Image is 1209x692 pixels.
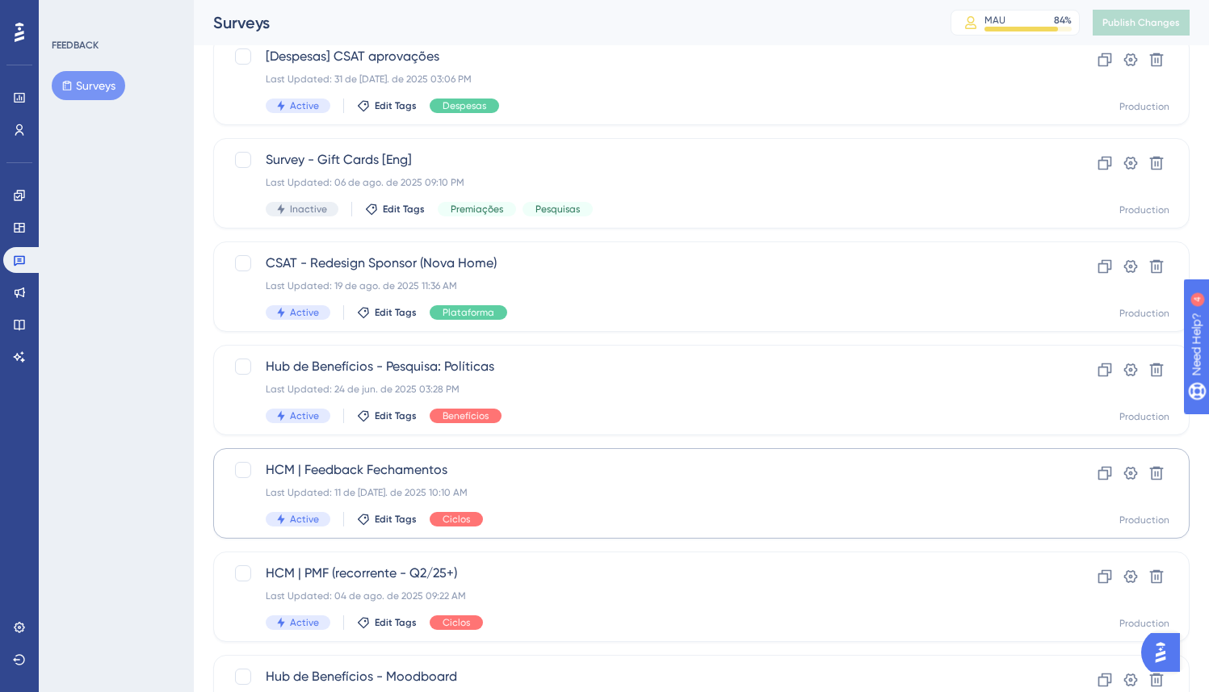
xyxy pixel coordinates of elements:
span: Edit Tags [375,306,417,319]
button: Edit Tags [357,99,417,112]
button: Edit Tags [357,616,417,629]
span: Inactive [290,203,327,216]
div: Last Updated: 31 de [DATE]. de 2025 03:06 PM [266,73,1008,86]
span: Ciclos [443,513,470,526]
div: MAU [984,14,1005,27]
button: Edit Tags [357,513,417,526]
span: Edit Tags [375,99,417,112]
span: [Despesas] CSAT aprovações [266,47,1008,66]
div: Production [1119,514,1169,526]
div: Production [1119,617,1169,630]
button: Surveys [52,71,125,100]
div: 4 [112,8,117,21]
div: Surveys [213,11,910,34]
iframe: UserGuiding AI Assistant Launcher [1141,628,1190,677]
span: CSAT - Redesign Sponsor (Nova Home) [266,254,1008,273]
span: Edit Tags [375,409,417,422]
span: Edit Tags [375,616,417,629]
span: Pesquisas [535,203,580,216]
span: Benefícios [443,409,489,422]
button: Edit Tags [365,203,425,216]
div: Last Updated: 11 de [DATE]. de 2025 10:10 AM [266,486,1008,499]
span: Active [290,99,319,112]
span: Despesas [443,99,486,112]
span: Edit Tags [375,513,417,526]
div: Production [1119,100,1169,113]
span: Ciclos [443,616,470,629]
div: 84 % [1054,14,1072,27]
span: Active [290,306,319,319]
div: FEEDBACK [52,39,99,52]
span: Need Help? [38,4,101,23]
div: Production [1119,307,1169,320]
span: Hub de Benefícios - Pesquisa: Políticas [266,357,1008,376]
button: Edit Tags [357,306,417,319]
div: Last Updated: 06 de ago. de 2025 09:10 PM [266,176,1008,189]
span: Plataforma [443,306,494,319]
div: Production [1119,410,1169,423]
span: HCM | Feedback Fechamentos [266,460,1008,480]
span: Premiações [451,203,503,216]
div: Last Updated: 19 de ago. de 2025 11:36 AM [266,279,1008,292]
div: Last Updated: 04 de ago. de 2025 09:22 AM [266,589,1008,602]
button: Publish Changes [1093,10,1190,36]
div: Last Updated: 24 de jun. de 2025 03:28 PM [266,383,1008,396]
span: Active [290,513,319,526]
span: HCM | PMF (recorrente - Q2/25+) [266,564,1008,583]
button: Edit Tags [357,409,417,422]
span: Active [290,616,319,629]
div: Production [1119,203,1169,216]
span: Hub de Benefícios - Moodboard [266,667,1008,686]
span: Survey - Gift Cards [Eng] [266,150,1008,170]
span: Publish Changes [1102,16,1180,29]
span: Active [290,409,319,422]
span: Edit Tags [383,203,425,216]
